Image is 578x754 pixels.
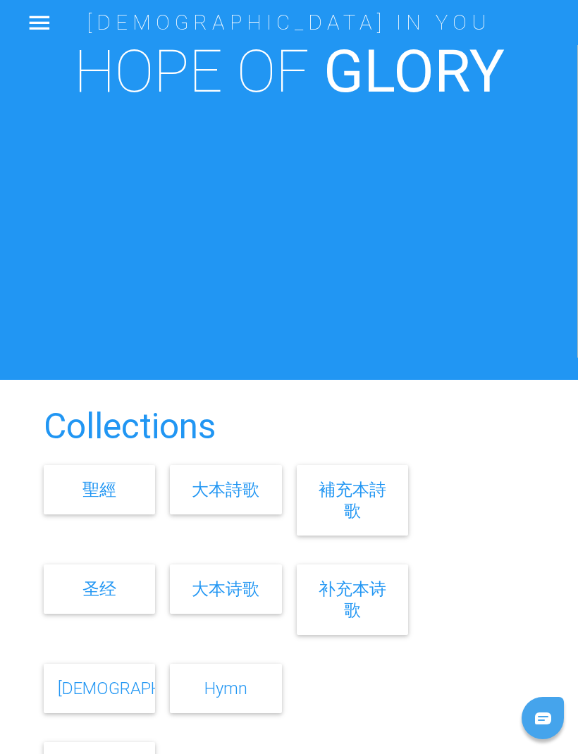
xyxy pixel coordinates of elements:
[192,479,259,500] a: 大本詩歌
[204,678,247,698] a: Hymn
[319,479,386,521] a: 補充本詩歌
[82,579,116,599] a: 圣经
[319,579,386,620] a: 补充本诗歌
[74,35,309,106] span: HOPE OF
[324,35,364,106] i: G
[393,35,434,106] i: O
[58,678,232,698] a: [DEMOGRAPHIC_DATA]
[44,407,535,446] h2: Collections
[469,35,505,106] i: Y
[192,579,259,599] a: 大本诗歌
[364,35,393,106] i: L
[434,35,469,106] i: R
[82,479,116,500] a: 聖經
